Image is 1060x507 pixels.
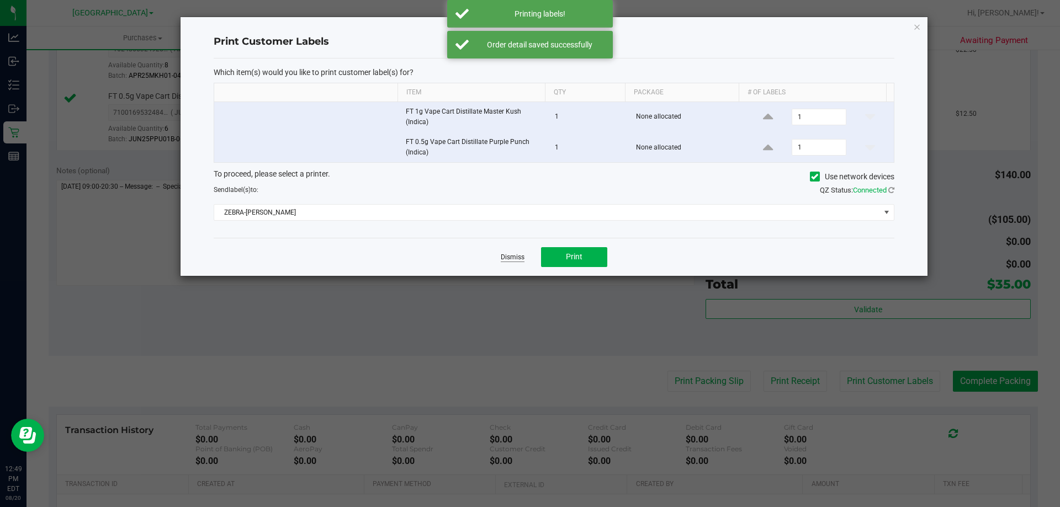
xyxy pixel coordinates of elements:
[214,186,258,194] span: Send to:
[545,83,625,102] th: Qty
[11,419,44,452] iframe: Resource center
[205,168,903,185] div: To proceed, please select a printer.
[214,67,894,77] p: Which item(s) would you like to print customer label(s) for?
[214,205,880,220] span: ZEBRA-[PERSON_NAME]
[820,186,894,194] span: QZ Status:
[853,186,887,194] span: Connected
[475,8,605,19] div: Printing labels!
[629,132,745,162] td: None allocated
[548,132,629,162] td: 1
[399,102,548,132] td: FT 1g Vape Cart Distillate Master Kush (Indica)
[739,83,886,102] th: # of labels
[397,83,545,102] th: Item
[629,102,745,132] td: None allocated
[501,253,524,262] a: Dismiss
[214,35,894,49] h4: Print Customer Labels
[548,102,629,132] td: 1
[810,171,894,183] label: Use network devices
[625,83,739,102] th: Package
[229,186,251,194] span: label(s)
[475,39,605,50] div: Order detail saved successfully
[399,132,548,162] td: FT 0.5g Vape Cart Distillate Purple Punch (Indica)
[541,247,607,267] button: Print
[566,252,582,261] span: Print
